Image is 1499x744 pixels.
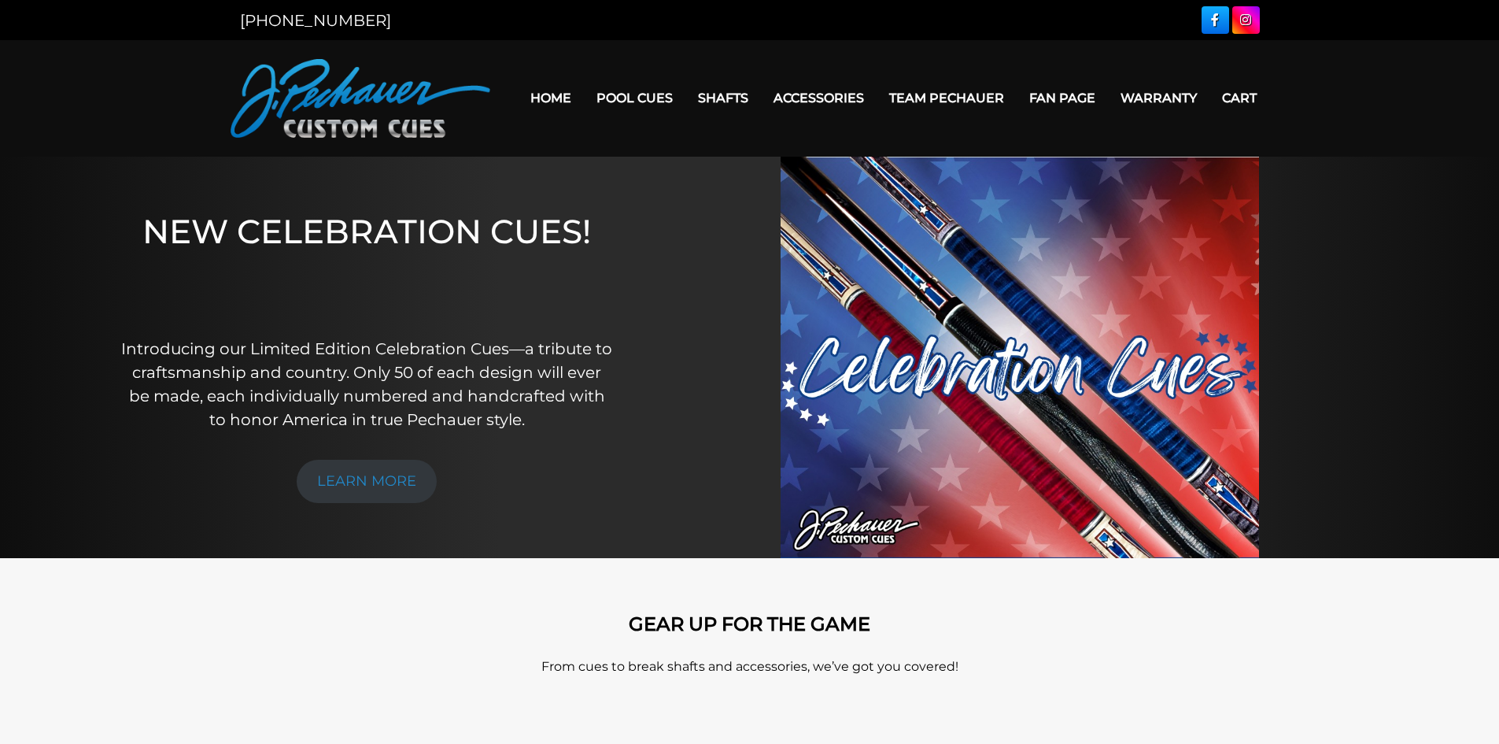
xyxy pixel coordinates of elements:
[301,657,1198,676] p: From cues to break shafts and accessories, we’ve got you covered!
[584,78,685,118] a: Pool Cues
[1209,78,1269,118] a: Cart
[629,613,870,635] strong: GEAR UP FOR THE GAME
[1108,78,1209,118] a: Warranty
[761,78,877,118] a: Accessories
[120,337,614,431] p: Introducing our Limited Edition Celebration Cues—a tribute to craftsmanship and country. Only 50 ...
[1017,78,1108,118] a: Fan Page
[297,460,437,503] a: LEARN MORE
[877,78,1017,118] a: Team Pechauer
[231,59,490,138] img: Pechauer Custom Cues
[685,78,761,118] a: Shafts
[240,11,391,30] a: [PHONE_NUMBER]
[518,78,584,118] a: Home
[120,212,614,315] h1: NEW CELEBRATION CUES!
